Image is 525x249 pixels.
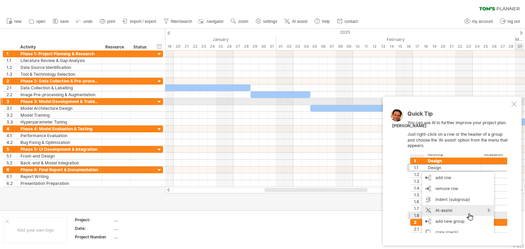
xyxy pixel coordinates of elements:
[114,225,171,231] div: ....
[75,234,112,240] div: Project Number
[404,43,413,50] div: Sunday, 16 February 2025
[114,234,171,240] div: ....
[6,112,17,118] div: 3.2
[162,17,194,26] a: filter/search
[6,50,17,57] div: 1
[20,44,98,50] div: Activity
[5,17,24,26] a: new
[276,43,285,50] div: Saturday, 1 February 2025
[98,17,117,26] a: print
[421,43,430,50] div: Tuesday, 18 February 2025
[379,43,387,50] div: Thursday, 13 February 2025
[6,146,17,152] div: 5
[21,64,98,71] div: Data Source Identification
[14,19,22,24] span: new
[121,17,158,26] a: import / export
[6,64,17,71] div: 1.2
[6,173,17,180] div: 6.1
[21,112,98,118] div: Model Training
[6,78,17,84] div: 2
[21,146,98,152] div: Phase 5: UI Development & Integration
[233,43,242,50] div: Monday, 27 January 2025
[6,132,17,139] div: 4.1
[481,43,490,50] div: Tuesday, 25 February 2025
[6,57,17,64] div: 1.1
[238,19,248,24] span: zoom
[21,153,98,159] div: Front-end Design
[447,43,456,50] div: Friday, 21 February 2025
[21,132,98,139] div: Performance Evaluation
[327,43,336,50] div: Friday, 7 February 2025
[21,105,98,112] div: Model Architecture Design
[490,43,498,50] div: Wednesday, 26 February 2025
[513,244,524,249] div: v 422
[21,180,98,187] div: Presentation Preparation
[472,19,493,24] span: my account
[6,105,17,112] div: 3.1
[21,57,98,64] div: Literature Review & Gap Analysis
[396,43,404,50] div: Saturday, 15 February 2025
[498,43,507,50] div: Thursday, 27 February 2025
[322,19,330,24] span: help
[75,225,112,231] div: Date:
[198,17,226,26] a: navigator
[302,43,310,50] div: Tuesday, 4 February 2025
[473,43,481,50] div: Monday, 24 February 2025
[21,139,98,146] div: Bug Fixing & Optimization
[515,43,524,50] div: Saturday, 1 March 2025
[6,166,17,173] div: 6
[6,180,17,187] div: 6.2
[21,85,98,91] div: Data Collection & Labelling
[407,111,510,120] div: Quick Tip
[345,19,358,24] span: contact
[21,98,98,105] div: Phase 3: Model Development & Training
[345,43,353,50] div: Sunday, 9 February 2025
[6,71,17,77] div: 1.3
[130,19,156,24] span: import / export
[6,119,17,125] div: 3.3
[254,17,279,26] a: settings
[83,19,93,24] span: undo
[285,43,293,50] div: Sunday, 2 February 2025
[276,36,515,43] div: February 2025
[60,19,69,24] span: save
[225,43,233,50] div: Sunday, 26 January 2025
[463,17,495,26] a: my account
[498,17,522,26] a: log out
[21,119,98,125] div: Hyperparameter Tuning
[319,43,327,50] div: Thursday, 6 February 2025
[3,217,67,243] div: Add your own logo
[370,43,379,50] div: Wednesday, 12 February 2025
[6,91,17,98] div: 2.2
[74,17,95,26] a: undo
[21,91,98,98] div: Image Pre-processing & Augmentation
[310,43,319,50] div: Wednesday, 5 February 2025
[6,85,17,91] div: 2.1
[75,217,112,223] div: Project:
[207,19,224,24] span: navigator
[407,111,510,233] div: You can use AI to further improve your project plan. Just right-click on a row or the header of a...
[174,43,182,50] div: Monday, 20 January 2025
[199,43,208,50] div: Thursday, 23 January 2025
[6,126,17,132] div: 4
[335,17,360,26] a: contact
[456,43,464,50] div: Saturday, 22 February 2025
[392,123,427,129] div: [PERSON_NAME]
[107,19,115,24] span: print
[292,19,307,24] span: AI assist
[293,43,302,50] div: Monday, 3 February 2025
[182,43,191,50] div: Tuesday, 21 January 2025
[21,160,98,166] div: Back-end & Model Integration
[508,19,520,24] span: log out
[6,153,17,159] div: 5.1
[21,50,98,57] div: Phase 1: Project Planning & Research
[259,43,268,50] div: Thursday, 30 January 2025
[336,43,345,50] div: Saturday, 8 February 2025
[216,43,225,50] div: Saturday, 25 January 2025
[21,71,98,77] div: Tool & Technology Selection
[21,166,98,173] div: Phase 6: Final Report & Documentation
[133,44,148,50] div: Status
[268,43,276,50] div: Friday, 31 January 2025
[105,44,126,50] div: Resource
[413,43,421,50] div: Monday, 17 February 2025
